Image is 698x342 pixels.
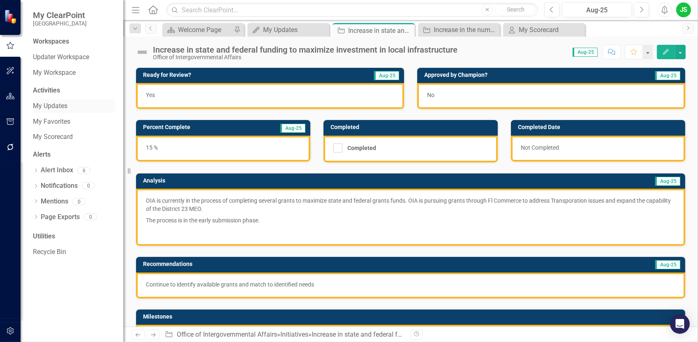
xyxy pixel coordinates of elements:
a: Initiatives [280,330,308,338]
img: ClearPoint Strategy [4,9,18,23]
a: Notifications [41,181,78,191]
button: JS [676,2,691,17]
span: Aug-25 [655,177,680,186]
a: Increase in the number of acres encumbered by conservation restrictions [420,25,498,35]
div: 0 [72,198,86,205]
div: 15 % [136,136,310,162]
div: 0 [84,214,97,221]
span: Aug-25 [280,124,305,133]
div: Open Intercom Messenger [670,314,690,334]
a: Page Exports [41,213,80,222]
span: Search [507,6,525,13]
div: Office of Intergovernmental Affairs [153,54,458,60]
h3: Percent Complete [143,124,248,130]
div: Not Completed [511,136,685,162]
a: My Favorites [33,117,115,127]
button: Search [495,4,536,16]
span: Aug-25 [573,48,598,57]
a: My Scorecard [505,25,583,35]
div: Increase in state and federal funding to maximize investment in local infrastructure [348,25,413,36]
div: Increase in state and federal funding to maximize investment in local infrastructure [153,45,458,54]
h3: Completed Date [518,124,681,130]
a: Mentions [41,197,68,206]
h3: Ready for Review? [143,72,310,78]
div: My Scorecard [519,25,583,35]
button: Aug-25 [562,2,632,17]
small: [GEOGRAPHIC_DATA] [33,20,87,27]
span: Yes [146,92,155,98]
h3: Completed [331,124,494,130]
a: My Updates [33,102,115,111]
div: Increase in state and federal funding to maximize investment in local infrastructure [312,330,552,338]
div: 0 [82,183,95,189]
div: » » [165,330,404,340]
div: Welcome Page [178,25,232,35]
a: Office of Intergovernmental Affairs [177,330,277,338]
p: OIA is currently in the process of completing several grants to maximize state and federal grants... [146,196,675,215]
p: Continue to identify available grants and match to identified needs [146,280,675,289]
a: My Updates [250,25,327,35]
h3: Recommendations [143,261,496,267]
p: The process is in the early submission phase. [146,215,675,226]
span: My ClearPoint [33,10,87,20]
div: Alerts [33,150,115,159]
span: Aug-25 [374,71,399,80]
h3: Analysis [143,178,391,184]
div: Activities [33,86,115,95]
a: Recycle Bin [33,247,115,257]
a: Welcome Page [164,25,232,35]
div: Aug-25 [565,5,629,15]
div: Utilities [33,232,115,241]
span: No [427,92,435,98]
span: Aug-25 [655,260,680,269]
input: Search ClearPoint... [166,3,538,17]
div: Increase in the number of acres encumbered by conservation restrictions [434,25,498,35]
h3: Approved by Champion? [424,72,607,78]
a: My Scorecard [33,132,115,142]
a: My Workspace [33,68,115,78]
a: Alert Inbox [41,166,73,175]
span: Aug-25 [655,71,680,80]
a: Updater Workspace [33,53,115,62]
div: My Updates [263,25,327,35]
h3: Milestones [143,314,681,320]
div: 6 [77,167,90,174]
img: Not Defined [136,46,149,59]
div: Workspaces [33,37,69,46]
